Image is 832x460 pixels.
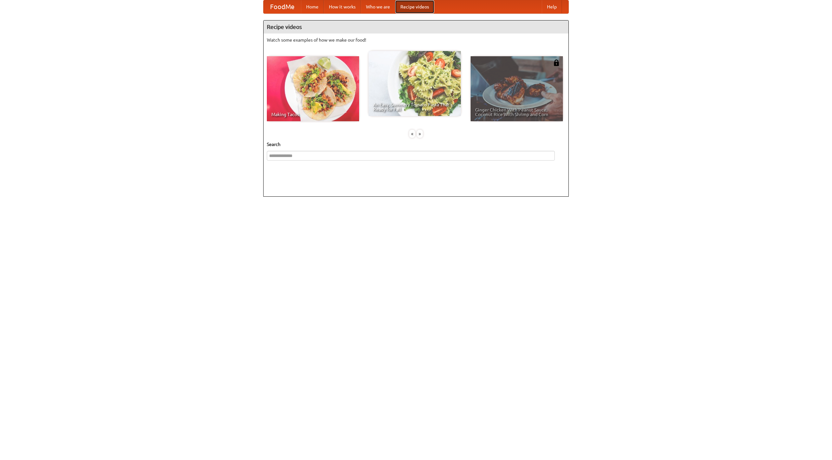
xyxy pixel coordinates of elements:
div: « [409,130,415,138]
a: An Easy, Summery Tomato Pasta That's Ready for Fall [369,51,461,116]
a: Who we are [361,0,395,13]
a: Help [542,0,562,13]
img: 483408.png [553,59,560,66]
h4: Recipe videos [264,20,568,33]
p: Watch some examples of how we make our food! [267,37,565,43]
a: Making Tacos [267,56,359,121]
div: » [417,130,423,138]
span: An Easy, Summery Tomato Pasta That's Ready for Fall [373,102,456,112]
span: Making Tacos [271,112,355,117]
a: FoodMe [264,0,301,13]
h5: Search [267,141,565,148]
a: Home [301,0,324,13]
a: Recipe videos [395,0,434,13]
a: How it works [324,0,361,13]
